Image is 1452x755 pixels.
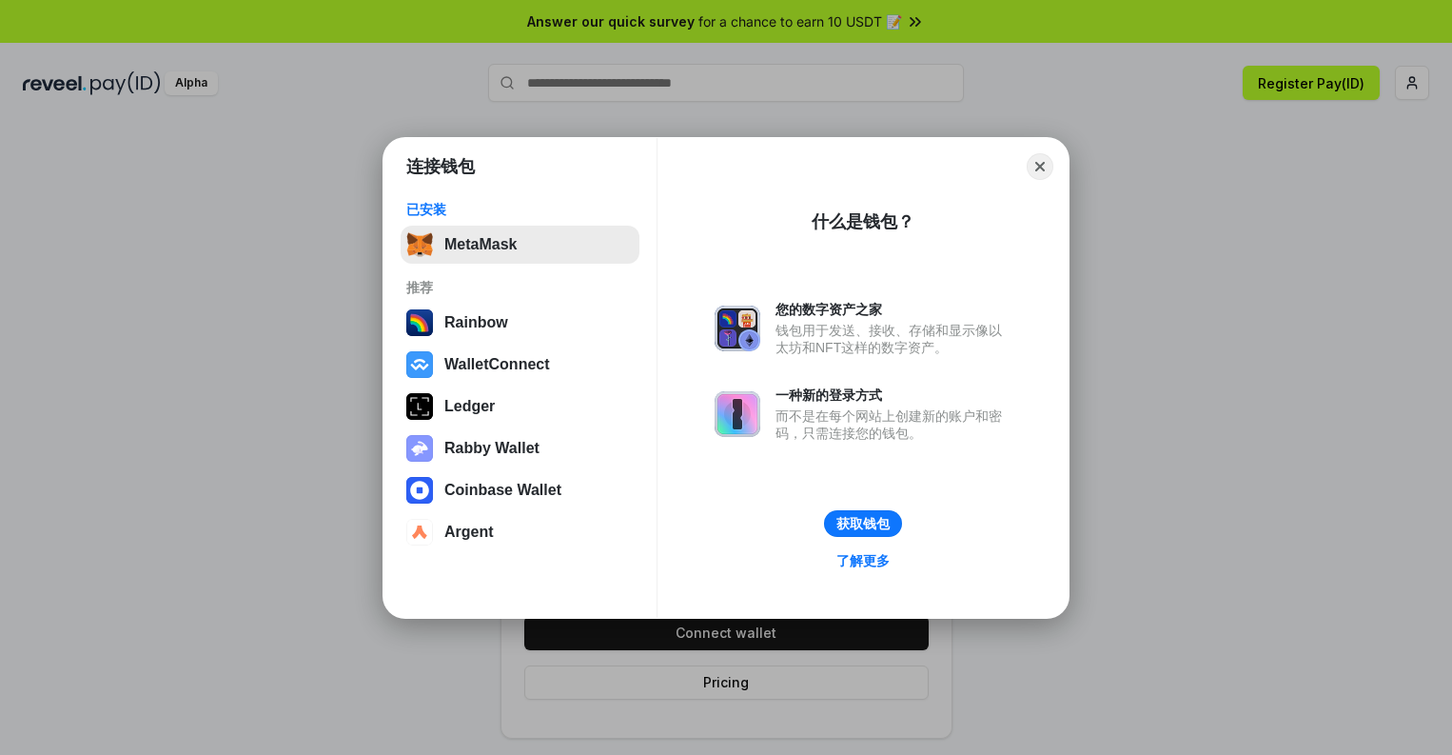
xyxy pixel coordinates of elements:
div: Rainbow [444,314,508,331]
div: Rabby Wallet [444,440,540,457]
div: 了解更多 [836,552,890,569]
button: Close [1027,153,1053,180]
img: svg+xml,%3Csvg%20xmlns%3D%22http%3A%2F%2Fwww.w3.org%2F2000%2Fsvg%22%20fill%3D%22none%22%20viewBox... [715,306,760,351]
button: MetaMask [401,226,639,264]
button: WalletConnect [401,346,639,384]
div: 而不是在每个网站上创建新的账户和密码，只需连接您的钱包。 [775,407,1011,442]
img: svg+xml,%3Csvg%20fill%3D%22none%22%20height%3D%2233%22%20viewBox%3D%220%200%2035%2033%22%20width%... [406,231,433,258]
img: svg+xml,%3Csvg%20width%3D%2228%22%20height%3D%2228%22%20viewBox%3D%220%200%2028%2028%22%20fill%3D... [406,351,433,378]
div: MetaMask [444,236,517,253]
div: 钱包用于发送、接收、存储和显示像以太坊和NFT这样的数字资产。 [775,322,1011,356]
div: Ledger [444,398,495,415]
button: Rainbow [401,304,639,342]
div: WalletConnect [444,356,550,373]
button: Ledger [401,387,639,426]
button: Coinbase Wallet [401,471,639,509]
div: 一种新的登录方式 [775,387,1011,404]
img: svg+xml,%3Csvg%20width%3D%2228%22%20height%3D%2228%22%20viewBox%3D%220%200%2028%2028%22%20fill%3D... [406,519,433,546]
img: svg+xml,%3Csvg%20xmlns%3D%22http%3A%2F%2Fwww.w3.org%2F2000%2Fsvg%22%20width%3D%2228%22%20height%3... [406,393,433,420]
div: 已安装 [406,201,634,218]
img: svg+xml,%3Csvg%20xmlns%3D%22http%3A%2F%2Fwww.w3.org%2F2000%2Fsvg%22%20fill%3D%22none%22%20viewBox... [715,391,760,437]
img: svg+xml,%3Csvg%20width%3D%2228%22%20height%3D%2228%22%20viewBox%3D%220%200%2028%2028%22%20fill%3D... [406,477,433,504]
a: 了解更多 [825,548,901,573]
button: Argent [401,513,639,551]
img: svg+xml,%3Csvg%20xmlns%3D%22http%3A%2F%2Fwww.w3.org%2F2000%2Fsvg%22%20fill%3D%22none%22%20viewBox... [406,435,433,462]
div: 获取钱包 [836,515,890,532]
img: svg+xml,%3Csvg%20width%3D%22120%22%20height%3D%22120%22%20viewBox%3D%220%200%20120%20120%22%20fil... [406,309,433,336]
div: 您的数字资产之家 [775,301,1011,318]
h1: 连接钱包 [406,155,475,178]
button: 获取钱包 [824,510,902,537]
div: Coinbase Wallet [444,482,561,499]
div: Argent [444,524,494,541]
div: 什么是钱包？ [812,210,914,233]
button: Rabby Wallet [401,429,639,467]
div: 推荐 [406,279,634,296]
